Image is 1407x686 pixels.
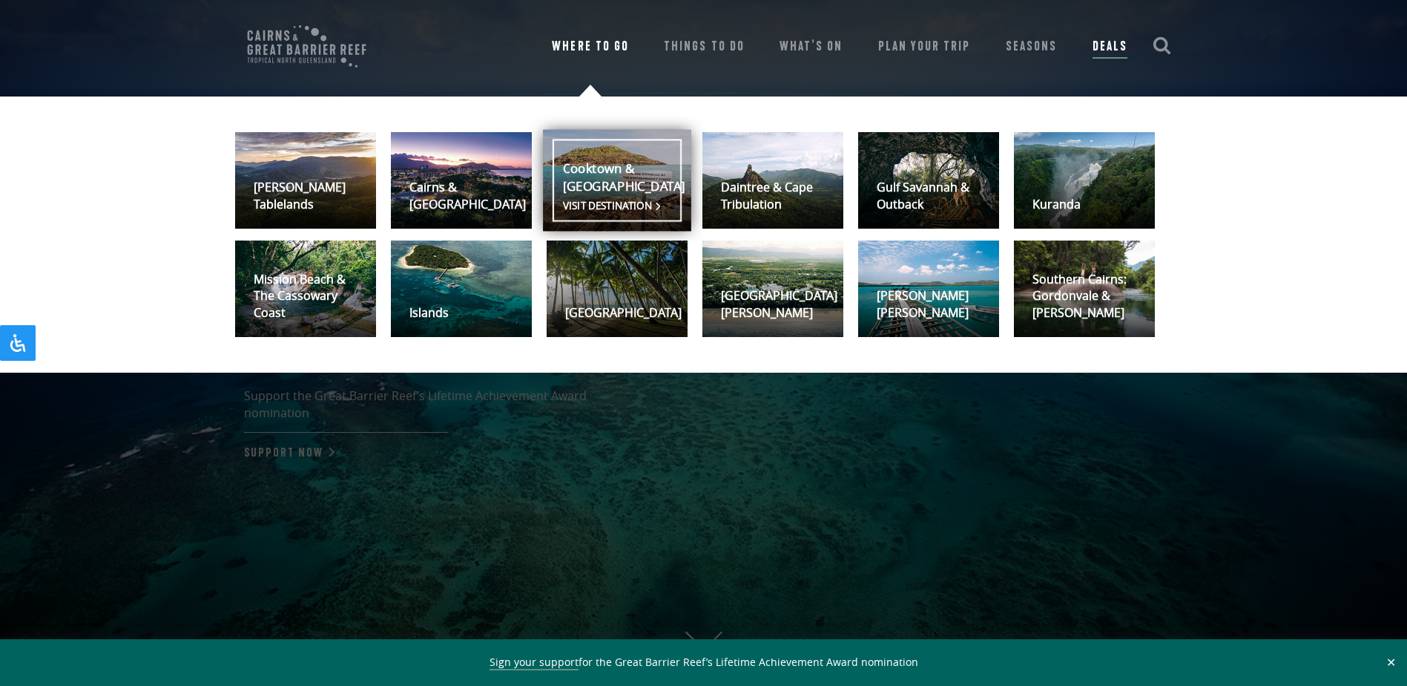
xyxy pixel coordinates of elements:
[490,655,918,670] span: for the Great Barrier Reef’s Lifetime Achievement Award nomination
[858,132,999,229] a: Gulf Savannah & OutbackVisit destination
[9,334,27,352] svg: Open Accessibility Panel
[543,130,691,232] a: Cooktown & [GEOGRAPHIC_DATA]Visit destination
[490,655,579,670] a: Sign your support
[235,241,376,337] a: Mission Beach & The Cassowary CoastVisit destination
[1093,36,1127,59] a: Deals
[237,15,377,78] img: CGBR-TNQ_dual-logo.svg
[858,241,999,337] a: [PERSON_NAME] [PERSON_NAME]Visit destination
[547,241,688,337] a: [GEOGRAPHIC_DATA]Visit destination
[552,36,628,57] a: Where To Go
[780,36,843,57] a: What’s On
[878,36,971,57] a: Plan Your Trip
[702,132,843,229] a: Daintree & Cape TribulationVisit destination
[1006,36,1057,57] a: Seasons
[702,241,843,337] a: [GEOGRAPHIC_DATA][PERSON_NAME]Visit destination
[391,241,532,337] a: IslandsVisit destination
[1014,132,1155,229] a: KurandaVisit destination
[664,36,744,57] a: Things To Do
[1014,241,1155,337] a: Southern Cairns: Gordonvale & [PERSON_NAME]Visit destination
[235,132,376,229] a: [PERSON_NAME] TablelandsVisit destination
[1383,656,1400,669] button: Close
[391,132,532,229] a: Cairns & [GEOGRAPHIC_DATA]Visit destination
